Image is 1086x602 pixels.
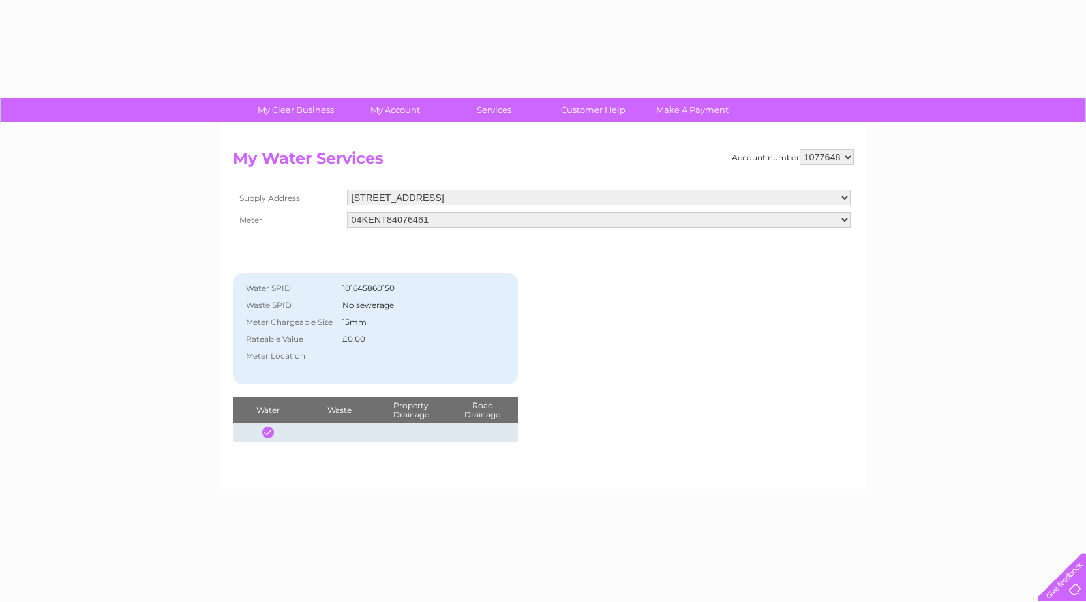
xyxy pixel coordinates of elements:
th: Meter Location [239,348,339,365]
th: Meter [233,209,344,231]
th: Property Drainage [375,397,446,423]
th: Water [233,397,304,423]
th: Road Drainage [447,397,519,423]
a: Make A Payment [639,98,746,122]
td: 15mm [339,314,489,331]
th: Waste [304,397,375,423]
td: No sewerage [339,297,489,314]
th: Water SPID [239,280,339,297]
th: Meter Chargeable Size [239,314,339,331]
th: Waste SPID [239,297,339,314]
th: Rateable Value [239,331,339,348]
h2: My Water Services [233,149,854,174]
td: £0.00 [339,331,489,348]
a: Customer Help [539,98,647,122]
div: Account number [732,149,854,165]
th: Supply Address [233,187,344,209]
a: Services [440,98,548,122]
td: 101645860150 [339,280,489,297]
a: My Account [341,98,449,122]
a: My Clear Business [242,98,350,122]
